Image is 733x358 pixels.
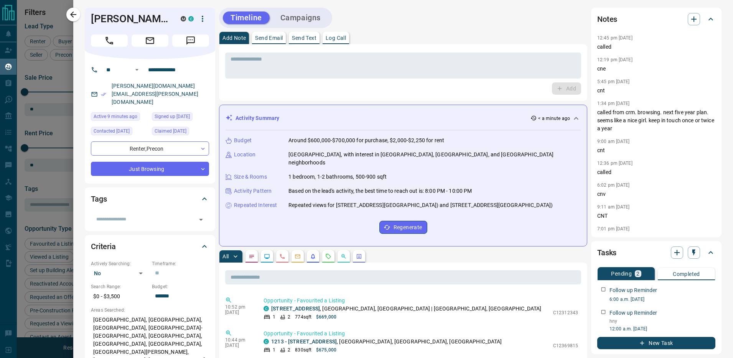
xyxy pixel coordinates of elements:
[91,237,209,256] div: Criteria
[295,314,311,320] p: 774 sqft
[94,113,137,120] span: Active 9 minutes ago
[316,314,336,320] p: $669,000
[597,243,715,262] div: Tasks
[91,283,148,290] p: Search Range:
[597,212,715,220] p: CNT
[101,92,106,97] svg: Email Verified
[234,187,272,195] p: Activity Pattern
[181,16,186,21] div: mrloft.ca
[91,162,209,176] div: Just Browsing
[264,297,578,305] p: Opportunity - Favourited a Listing
[91,307,209,314] p: Areas Searched:
[597,57,633,62] p: 12:19 pm [DATE]
[271,305,541,313] p: , [GEOGRAPHIC_DATA], [GEOGRAPHIC_DATA] | [GEOGRAPHIC_DATA], [GEOGRAPHIC_DATA]
[225,337,252,343] p: 10:44 pm
[91,34,128,47] span: Call
[553,342,578,349] p: C12369815
[597,226,630,232] p: 7:01 pm [DATE]
[112,83,198,105] a: [PERSON_NAME][DOMAIN_NAME][EMAIL_ADDRESS][PERSON_NAME][DOMAIN_NAME]
[225,304,252,310] p: 10:52 pm
[597,204,630,210] p: 9:11 am [DATE]
[234,151,255,159] p: Location
[673,271,700,277] p: Completed
[222,254,229,259] p: All
[341,253,347,259] svg: Opportunities
[597,43,715,51] p: called
[222,35,246,41] p: Add Note
[356,253,362,259] svg: Agent Actions
[288,136,444,145] p: Around $600,000-$700,000 for purchase, $2,000-$2,250 for rent
[609,309,657,317] p: Follow up Reminder
[91,190,209,208] div: Tags
[91,13,169,25] h1: [PERSON_NAME]
[288,347,290,353] p: 2
[91,260,148,267] p: Actively Searching:
[597,79,630,84] p: 5:45 pm [DATE]
[636,271,639,276] p: 2
[310,253,316,259] svg: Listing Alerts
[225,310,252,315] p: [DATE]
[295,253,301,259] svg: Emails
[379,221,427,234] button: Regenerate
[132,34,168,47] span: Email
[91,141,209,156] div: Renter , Precon
[553,309,578,316] p: C12312343
[91,112,148,123] div: Tue Sep 16 2025
[172,34,209,47] span: Message
[597,35,633,41] p: 12:45 pm [DATE]
[155,113,190,120] span: Signed up [DATE]
[152,283,209,290] p: Budget:
[325,253,331,259] svg: Requests
[609,318,715,325] p: hny
[226,111,581,125] div: Activity Summary< a minute ago
[597,168,715,176] p: called
[152,112,209,123] div: Thu Apr 20 2017
[271,338,502,346] p: , [GEOGRAPHIC_DATA], [GEOGRAPHIC_DATA], [GEOGRAPHIC_DATA]
[609,296,715,303] p: 6:00 a.m. [DATE]
[152,127,209,138] div: Thu Aug 17 2023
[597,190,715,198] p: cnv
[597,10,715,28] div: Notes
[264,253,270,259] svg: Lead Browsing Activity
[264,339,269,344] div: condos.ca
[288,187,472,195] p: Based on the lead's activity, the best time to reach out is: 8:00 PM - 10:00 PM
[91,127,148,138] div: Mon Jan 08 2024
[225,343,252,348] p: [DATE]
[196,214,206,225] button: Open
[94,127,130,135] span: Contacted [DATE]
[264,330,578,338] p: Opportunity - Favourited a Listing
[234,136,252,145] p: Budget
[597,87,715,95] p: cnt
[152,260,209,267] p: Timeframe:
[597,337,715,349] button: New Task
[91,193,107,205] h2: Tags
[236,114,279,122] p: Activity Summary
[288,173,387,181] p: 1 bedroom, 1-2 bathrooms, 500-900 sqft
[597,182,630,188] p: 6:02 pm [DATE]
[326,35,346,41] p: Log Call
[288,314,290,320] p: 2
[249,253,255,259] svg: Notes
[273,347,275,353] p: 1
[292,35,316,41] p: Send Text
[271,338,337,345] a: 1213 - [STREET_ADDRESS]
[295,347,311,353] p: 830 sqft
[273,11,328,24] button: Campaigns
[271,305,320,312] a: [STREET_ADDRESS]
[255,35,283,41] p: Send Email
[597,161,633,166] p: 12:36 pm [DATE]
[234,173,267,181] p: Size & Rooms
[223,11,270,24] button: Timeline
[597,108,715,133] p: called from crm. browsing. next five year plan. seems like a nice girl. keep in touch once or twi...
[316,347,336,353] p: $675,000
[597,139,630,144] p: 9:00 am [DATE]
[597,101,630,106] p: 1:34 pm [DATE]
[288,201,553,209] p: Repeated views for [STREET_ADDRESS][GEOGRAPHIC_DATA]) and [STREET_ADDRESS][GEOGRAPHIC_DATA])
[611,271,632,276] p: Pending
[609,286,657,294] p: Follow up Reminder
[538,115,570,122] p: < a minute ago
[155,127,186,135] span: Claimed [DATE]
[273,314,275,320] p: 1
[91,240,116,253] h2: Criteria
[91,267,148,279] div: No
